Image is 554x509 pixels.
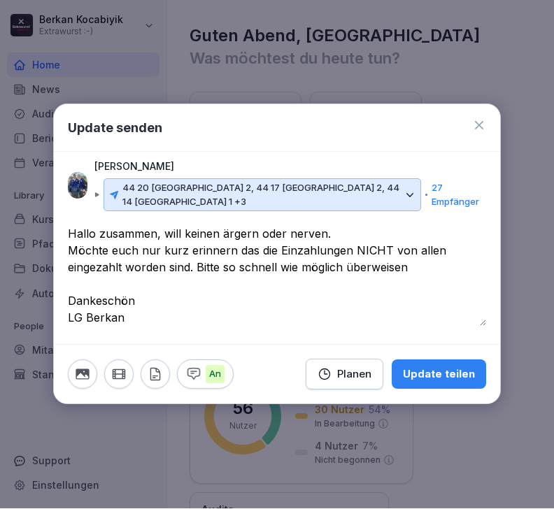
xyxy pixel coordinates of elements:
img: nhchg2up3n0usiuq77420vnd.png [68,173,87,199]
p: An [206,366,225,384]
div: Planen [318,367,371,382]
h1: Update senden [68,119,162,138]
button: An [177,360,234,389]
p: 44 20 [GEOGRAPHIC_DATA] 2, 44 17 [GEOGRAPHIC_DATA] 2, 44 14 [GEOGRAPHIC_DATA] 1 +3 [122,182,401,209]
div: Update teilen [403,367,475,382]
button: Planen [306,359,383,390]
button: Update teilen [392,360,486,389]
p: 27 Empfänger [432,182,479,209]
p: [PERSON_NAME] [94,159,174,175]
